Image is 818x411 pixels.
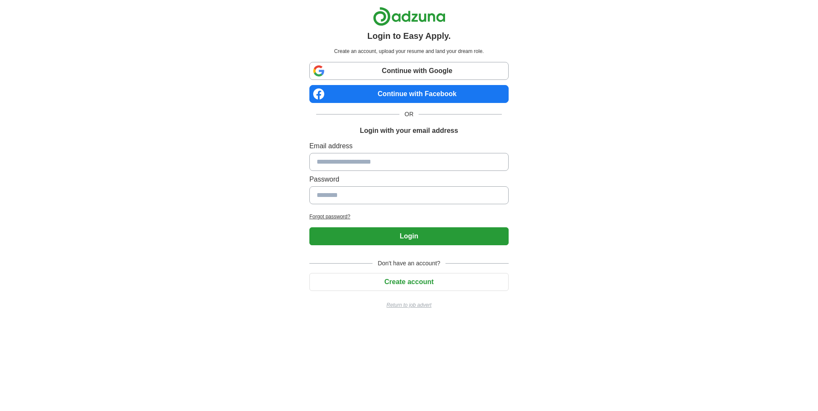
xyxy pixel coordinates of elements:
[399,110,419,119] span: OR
[309,301,509,309] a: Return to job advert
[309,141,509,151] label: Email address
[311,47,507,55] p: Create an account, upload your resume and land your dream role.
[309,227,509,245] button: Login
[373,259,445,268] span: Don't have an account?
[309,213,509,220] a: Forgot password?
[309,85,509,103] a: Continue with Facebook
[309,174,509,185] label: Password
[367,29,451,42] h1: Login to Easy Apply.
[373,7,445,26] img: Adzuna logo
[309,62,509,80] a: Continue with Google
[360,126,458,136] h1: Login with your email address
[309,278,509,285] a: Create account
[309,273,509,291] button: Create account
